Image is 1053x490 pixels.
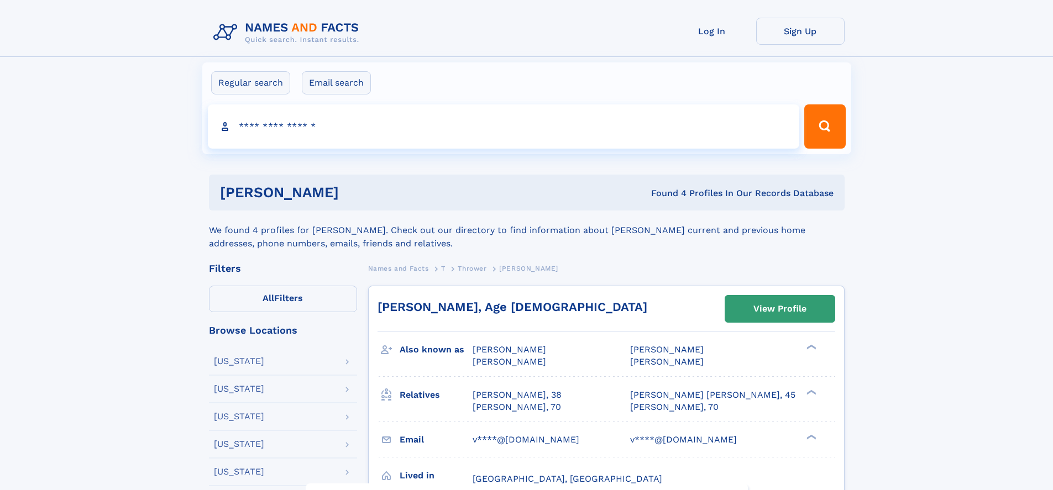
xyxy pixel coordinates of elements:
div: We found 4 profiles for [PERSON_NAME]. Check out our directory to find information about [PERSON_... [209,210,845,250]
div: Found 4 Profiles In Our Records Database [495,187,834,199]
a: [PERSON_NAME], Age [DEMOGRAPHIC_DATA] [378,300,647,314]
h3: Also known as [400,340,473,359]
a: [PERSON_NAME] [PERSON_NAME], 45 [630,389,795,401]
h3: Lived in [400,466,473,485]
h3: Email [400,430,473,449]
div: Browse Locations [209,325,357,335]
a: [PERSON_NAME], 70 [473,401,561,413]
a: Sign Up [756,18,845,45]
div: [US_STATE] [214,384,264,393]
div: [US_STATE] [214,467,264,476]
a: Names and Facts [368,261,429,275]
a: Thrower [458,261,486,275]
div: [US_STATE] [214,357,264,366]
a: Log In [668,18,756,45]
a: View Profile [725,296,835,322]
a: [PERSON_NAME], 38 [473,389,562,401]
span: T [441,265,446,272]
label: Regular search [211,71,290,94]
div: ❯ [804,344,817,351]
div: [US_STATE] [214,412,264,421]
div: [US_STATE] [214,440,264,449]
div: ❯ [804,388,817,396]
div: ❯ [804,433,817,440]
label: Email search [302,71,371,94]
span: Thrower [458,265,486,272]
h1: [PERSON_NAME] [220,186,495,199]
a: [PERSON_NAME], 70 [630,401,719,413]
label: Filters [209,286,357,312]
span: [PERSON_NAME] [499,265,558,272]
span: All [263,293,274,303]
a: T [441,261,446,275]
img: Logo Names and Facts [209,18,368,48]
span: [GEOGRAPHIC_DATA], [GEOGRAPHIC_DATA] [473,473,662,484]
span: [PERSON_NAME] [630,356,704,367]
span: [PERSON_NAME] [473,356,546,367]
div: Filters [209,264,357,273]
input: search input [208,104,800,149]
h3: Relatives [400,386,473,404]
button: Search Button [804,104,845,149]
div: View Profile [753,296,806,322]
span: [PERSON_NAME] [473,344,546,355]
span: [PERSON_NAME] [630,344,704,355]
